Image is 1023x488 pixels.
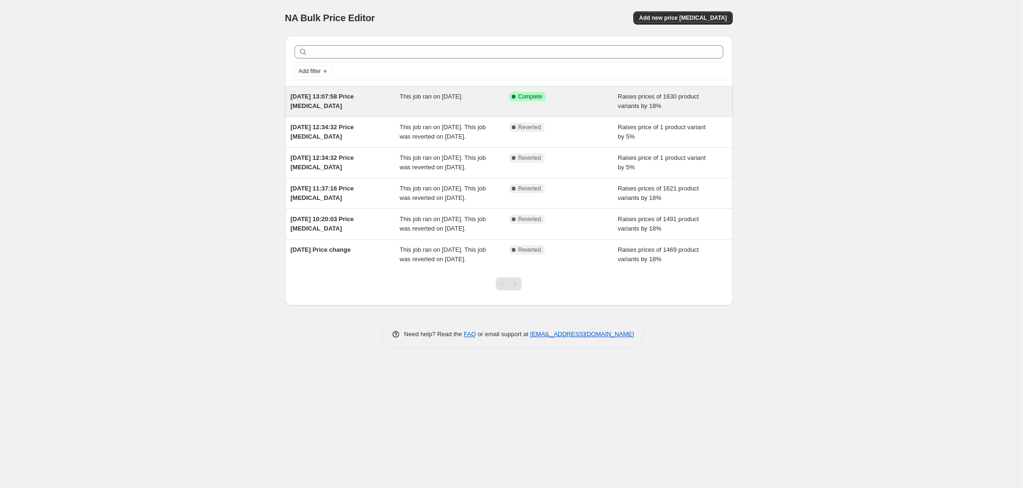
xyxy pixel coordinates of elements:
[291,93,354,109] span: [DATE] 13:07:58 Price [MEDICAL_DATA]
[639,14,727,22] span: Add new price [MEDICAL_DATA]
[291,246,351,253] span: [DATE] Price change
[400,93,463,100] span: This job ran on [DATE].
[295,66,332,77] button: Add filter
[400,215,486,232] span: This job ran on [DATE]. This job was reverted on [DATE].
[518,246,541,254] span: Reverted
[633,11,732,25] button: Add new price [MEDICAL_DATA]
[400,154,486,171] span: This job ran on [DATE]. This job was reverted on [DATE].
[291,154,354,171] span: [DATE] 12:34:32 Price [MEDICAL_DATA]
[291,124,354,140] span: [DATE] 12:34:32 Price [MEDICAL_DATA]
[618,185,699,201] span: Raises prices of 1621 product variants by 18%
[291,185,354,201] span: [DATE] 11:37:16 Price [MEDICAL_DATA]
[464,331,476,338] a: FAQ
[518,154,541,162] span: Reverted
[299,67,321,75] span: Add filter
[518,185,541,192] span: Reverted
[618,154,705,171] span: Raises price of 1 product variant by 5%
[530,331,634,338] a: [EMAIL_ADDRESS][DOMAIN_NAME]
[518,215,541,223] span: Reverted
[400,246,486,263] span: This job ran on [DATE]. This job was reverted on [DATE].
[404,331,464,338] span: Need help? Read the
[400,124,486,140] span: This job ran on [DATE]. This job was reverted on [DATE].
[618,215,699,232] span: Raises prices of 1491 product variants by 18%
[518,124,541,131] span: Reverted
[400,185,486,201] span: This job ran on [DATE]. This job was reverted on [DATE].
[476,331,530,338] span: or email support at
[618,124,705,140] span: Raises price of 1 product variant by 5%
[618,93,699,109] span: Raises prices of 1630 product variants by 18%
[285,13,375,23] span: NA Bulk Price Editor
[518,93,542,100] span: Complete
[496,277,522,290] nav: Pagination
[618,246,699,263] span: Raises prices of 1469 product variants by 18%
[291,215,354,232] span: [DATE] 10:20:03 Price [MEDICAL_DATA]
